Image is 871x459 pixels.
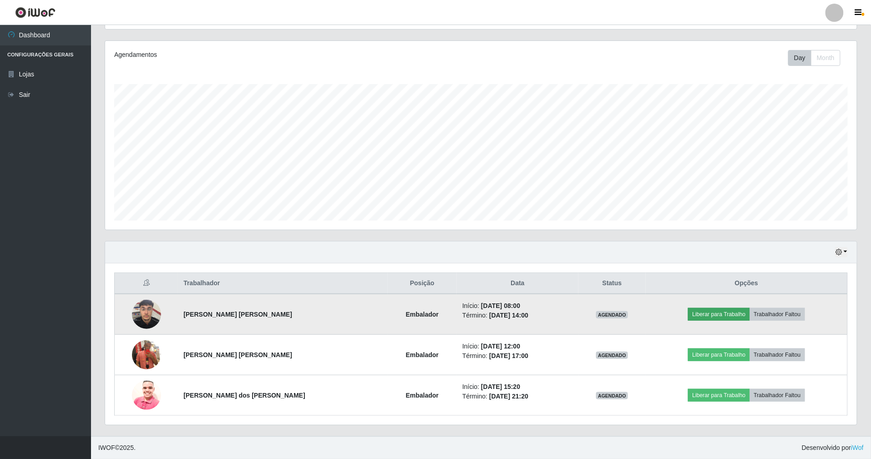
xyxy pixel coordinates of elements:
[462,311,573,320] li: Término:
[489,312,528,319] time: [DATE] 14:00
[578,273,646,294] th: Status
[114,50,412,60] div: Agendamentos
[406,392,439,399] strong: Embalador
[388,273,457,294] th: Posição
[406,351,439,358] strong: Embalador
[750,308,805,321] button: Trabalhador Faltou
[132,329,161,381] img: 1753635864219.jpeg
[750,389,805,402] button: Trabalhador Faltou
[596,352,628,359] span: AGENDADO
[132,295,161,333] img: 1753794100219.jpeg
[457,273,578,294] th: Data
[802,443,864,453] span: Desenvolvido por
[481,383,520,390] time: [DATE] 15:20
[851,444,864,451] a: iWof
[481,343,520,350] time: [DATE] 12:00
[596,311,628,318] span: AGENDADO
[688,308,749,321] button: Liberar para Trabalho
[646,273,847,294] th: Opções
[183,311,292,318] strong: [PERSON_NAME] [PERSON_NAME]
[788,50,811,66] button: Day
[406,311,439,318] strong: Embalador
[688,389,749,402] button: Liberar para Trabalho
[489,393,528,400] time: [DATE] 21:20
[750,348,805,361] button: Trabalhador Faltou
[462,342,573,351] li: Início:
[132,376,161,415] img: 1744125761618.jpeg
[462,392,573,401] li: Término:
[98,443,136,453] span: © 2025 .
[811,50,841,66] button: Month
[481,302,520,309] time: [DATE] 08:00
[15,7,56,18] img: CoreUI Logo
[178,273,388,294] th: Trabalhador
[688,348,749,361] button: Liberar para Trabalho
[489,352,528,359] time: [DATE] 17:00
[98,444,115,451] span: IWOF
[462,301,573,311] li: Início:
[462,382,573,392] li: Início:
[788,50,848,66] div: Toolbar with button groups
[596,392,628,399] span: AGENDADO
[183,392,305,399] strong: [PERSON_NAME] dos [PERSON_NAME]
[183,351,292,358] strong: [PERSON_NAME] [PERSON_NAME]
[462,351,573,361] li: Término:
[788,50,841,66] div: First group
